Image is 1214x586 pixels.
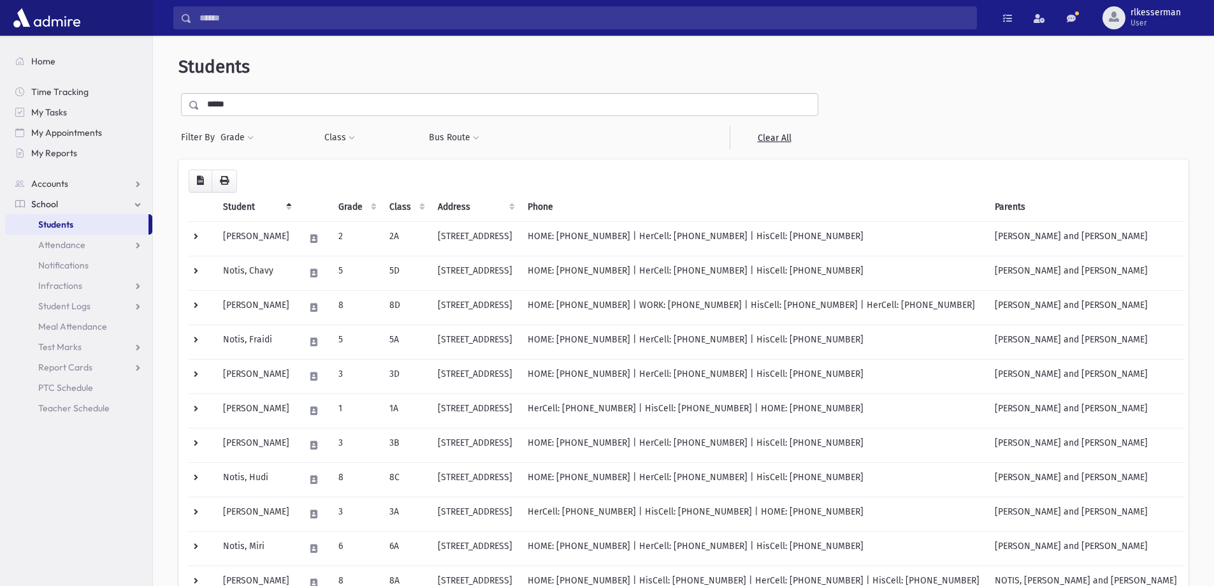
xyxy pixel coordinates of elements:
[430,531,520,566] td: [STREET_ADDRESS]
[520,256,987,290] td: HOME: [PHONE_NUMBER] | HerCell: [PHONE_NUMBER] | HisCell: [PHONE_NUMBER]
[31,198,58,210] span: School
[331,428,382,462] td: 3
[38,321,107,332] span: Meal Attendance
[31,86,89,98] span: Time Tracking
[5,235,152,255] a: Attendance
[331,221,382,256] td: 2
[189,170,212,193] button: CSV
[520,193,987,222] th: Phone
[520,221,987,256] td: HOME: [PHONE_NUMBER] | HerCell: [PHONE_NUMBER] | HisCell: [PHONE_NUMBER]
[38,402,110,414] span: Teacher Schedule
[382,290,430,325] td: 8D
[215,359,297,393] td: [PERSON_NAME]
[5,255,152,275] a: Notifications
[215,428,297,462] td: [PERSON_NAME]
[331,531,382,566] td: 6
[5,377,152,398] a: PTC Schedule
[331,359,382,393] td: 3
[38,382,93,393] span: PTC Schedule
[430,325,520,359] td: [STREET_ADDRESS]
[520,531,987,566] td: HOME: [PHONE_NUMBER] | HerCell: [PHONE_NUMBER] | HisCell: [PHONE_NUMBER]
[987,290,1185,325] td: [PERSON_NAME] and [PERSON_NAME]
[192,6,976,29] input: Search
[382,221,430,256] td: 2A
[215,531,297,566] td: Notis, Miri
[38,280,82,291] span: Infractions
[430,256,520,290] td: [STREET_ADDRESS]
[10,5,83,31] img: AdmirePro
[181,131,220,144] span: Filter By
[5,398,152,418] a: Teacher Schedule
[215,290,297,325] td: [PERSON_NAME]
[331,290,382,325] td: 8
[382,497,430,531] td: 3A
[178,56,250,77] span: Students
[5,122,152,143] a: My Appointments
[987,428,1185,462] td: [PERSON_NAME] and [PERSON_NAME]
[215,393,297,428] td: [PERSON_NAME]
[331,256,382,290] td: 5
[520,428,987,462] td: HOME: [PHONE_NUMBER] | HerCell: [PHONE_NUMBER] | HisCell: [PHONE_NUMBER]
[31,55,55,67] span: Home
[382,428,430,462] td: 3B
[430,359,520,393] td: [STREET_ADDRESS]
[220,126,254,149] button: Grade
[31,127,102,138] span: My Appointments
[5,82,152,102] a: Time Tracking
[324,126,356,149] button: Class
[5,275,152,296] a: Infractions
[38,362,92,373] span: Report Cards
[5,194,152,214] a: School
[331,193,382,222] th: Grade: activate to sort column ascending
[331,462,382,497] td: 8
[987,462,1185,497] td: [PERSON_NAME] and [PERSON_NAME]
[520,359,987,393] td: HOME: [PHONE_NUMBER] | HerCell: [PHONE_NUMBER] | HisCell: [PHONE_NUMBER]
[430,221,520,256] td: [STREET_ADDRESS]
[215,256,297,290] td: Notis, Chavy
[382,359,430,393] td: 3D
[987,256,1185,290] td: [PERSON_NAME] and [PERSON_NAME]
[38,260,89,271] span: Notifications
[5,51,152,71] a: Home
[5,337,152,357] a: Test Marks
[212,170,237,193] button: Print
[215,193,297,222] th: Student: activate to sort column descending
[31,147,77,159] span: My Reports
[1131,8,1181,18] span: rlkesserman
[31,178,68,189] span: Accounts
[382,325,430,359] td: 5A
[382,393,430,428] td: 1A
[430,428,520,462] td: [STREET_ADDRESS]
[1131,18,1181,28] span: User
[987,193,1185,222] th: Parents
[5,214,148,235] a: Students
[5,296,152,316] a: Student Logs
[987,497,1185,531] td: [PERSON_NAME] and [PERSON_NAME]
[987,393,1185,428] td: [PERSON_NAME] and [PERSON_NAME]
[730,126,818,149] a: Clear All
[331,393,382,428] td: 1
[520,497,987,531] td: HerCell: [PHONE_NUMBER] | HisCell: [PHONE_NUMBER] | HOME: [PHONE_NUMBER]
[331,325,382,359] td: 5
[5,143,152,163] a: My Reports
[520,462,987,497] td: HOME: [PHONE_NUMBER] | HerCell: [PHONE_NUMBER] | HisCell: [PHONE_NUMBER]
[31,106,67,118] span: My Tasks
[520,325,987,359] td: HOME: [PHONE_NUMBER] | HerCell: [PHONE_NUMBER] | HisCell: [PHONE_NUMBER]
[382,256,430,290] td: 5D
[5,173,152,194] a: Accounts
[520,393,987,428] td: HerCell: [PHONE_NUMBER] | HisCell: [PHONE_NUMBER] | HOME: [PHONE_NUMBER]
[430,393,520,428] td: [STREET_ADDRESS]
[987,221,1185,256] td: [PERSON_NAME] and [PERSON_NAME]
[331,497,382,531] td: 3
[430,290,520,325] td: [STREET_ADDRESS]
[430,497,520,531] td: [STREET_ADDRESS]
[38,239,85,251] span: Attendance
[430,193,520,222] th: Address: activate to sort column ascending
[382,531,430,566] td: 6A
[215,221,297,256] td: [PERSON_NAME]
[215,497,297,531] td: [PERSON_NAME]
[38,300,90,312] span: Student Logs
[5,316,152,337] a: Meal Attendance
[382,193,430,222] th: Class: activate to sort column ascending
[38,341,82,353] span: Test Marks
